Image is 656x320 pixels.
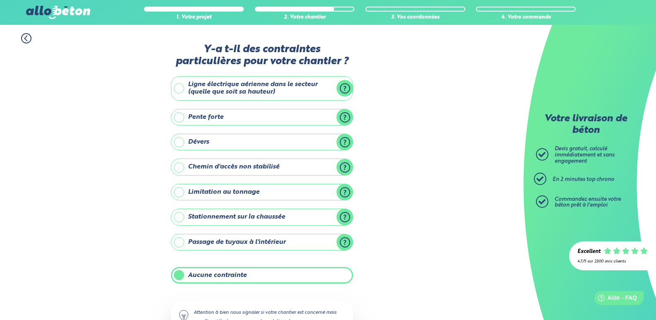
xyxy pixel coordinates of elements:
[171,76,353,101] label: Ligne électrique aérienne dans le secteur (quelle que soit sa hauteur)
[171,134,353,150] label: Dévers
[577,259,648,264] div: 4.7/5 sur 2300 avis clients
[255,14,355,21] div: 2. Votre chantier
[26,6,90,19] img: allobéton
[555,197,621,208] span: Commandez ensuite votre béton prêt à l'emploi
[171,184,353,200] label: Limitation au tonnage
[365,14,465,21] div: 3. Vos coordonnées
[582,288,647,311] iframe: Help widget launcher
[171,109,353,125] label: Pente forte
[538,113,633,136] p: Votre livraison de béton
[171,209,353,225] label: Stationnement sur la chaussée
[171,267,353,284] label: Aucune contrainte
[171,234,353,250] label: Passage de tuyaux à l'intérieur
[577,249,601,255] div: Excellent
[555,146,615,164] span: Devis gratuit, calculé immédiatement et sans engagement
[171,159,353,175] label: Chemin d'accès non stabilisé
[171,43,353,68] label: Y-a t-il des contraintes particulières pour votre chantier ?
[553,177,614,182] span: En 2 minutes top chrono
[476,14,576,21] div: 4. Votre commande
[144,14,244,21] div: 1. Votre projet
